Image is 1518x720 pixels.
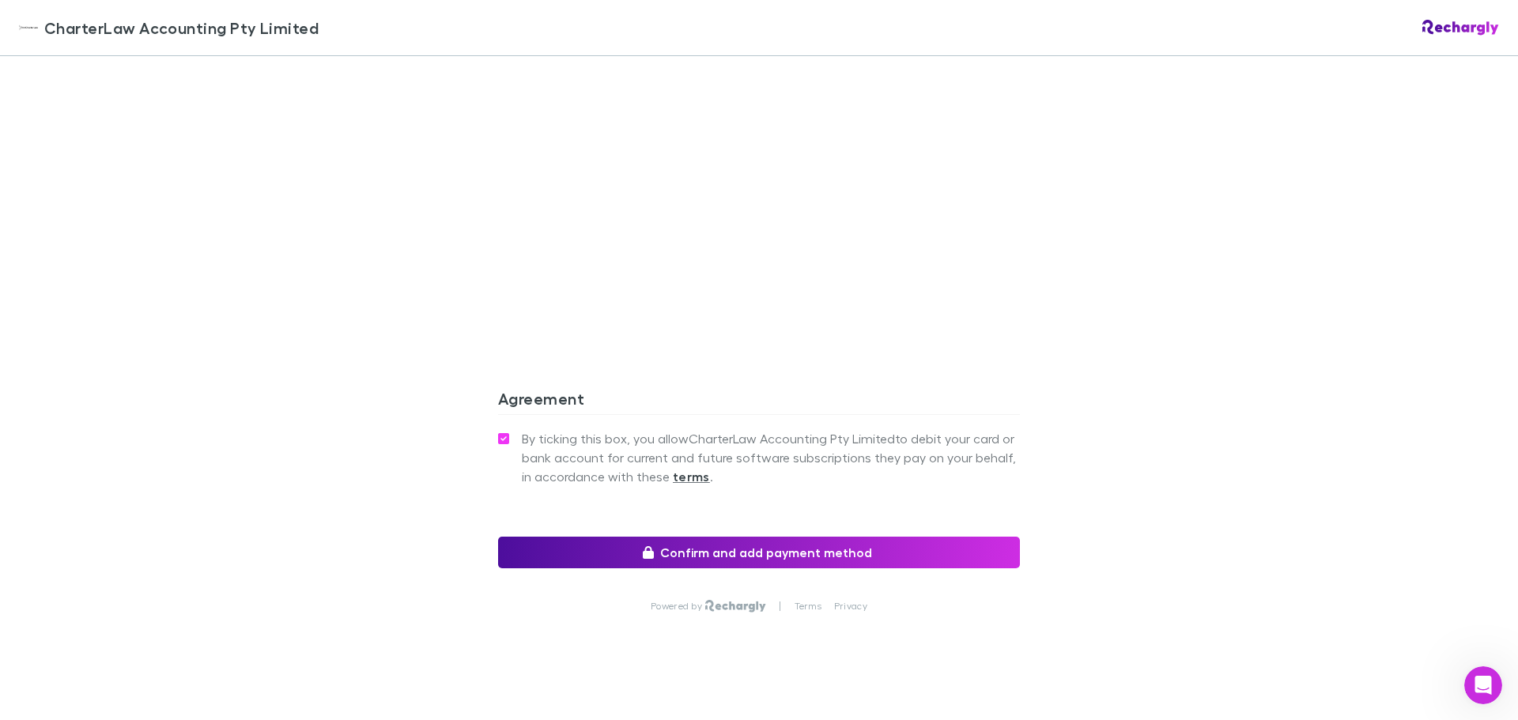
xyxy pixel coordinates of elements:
img: Rechargly Logo [1422,20,1499,36]
iframe: Intercom live chat [1464,666,1502,704]
h3: Agreement [498,389,1020,414]
p: | [779,600,781,613]
img: CharterLaw Accounting Pty Limited's Logo [19,18,38,37]
p: Powered by [651,600,705,613]
a: Privacy [834,600,867,613]
span: By ticking this box, you allow CharterLaw Accounting Pty Limited to debit your card or bank accou... [522,429,1020,486]
strong: terms [673,469,710,484]
img: Rechargly Logo [705,600,766,613]
a: Terms [795,600,821,613]
button: Confirm and add payment method [498,537,1020,568]
span: CharterLaw Accounting Pty Limited [44,16,319,40]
